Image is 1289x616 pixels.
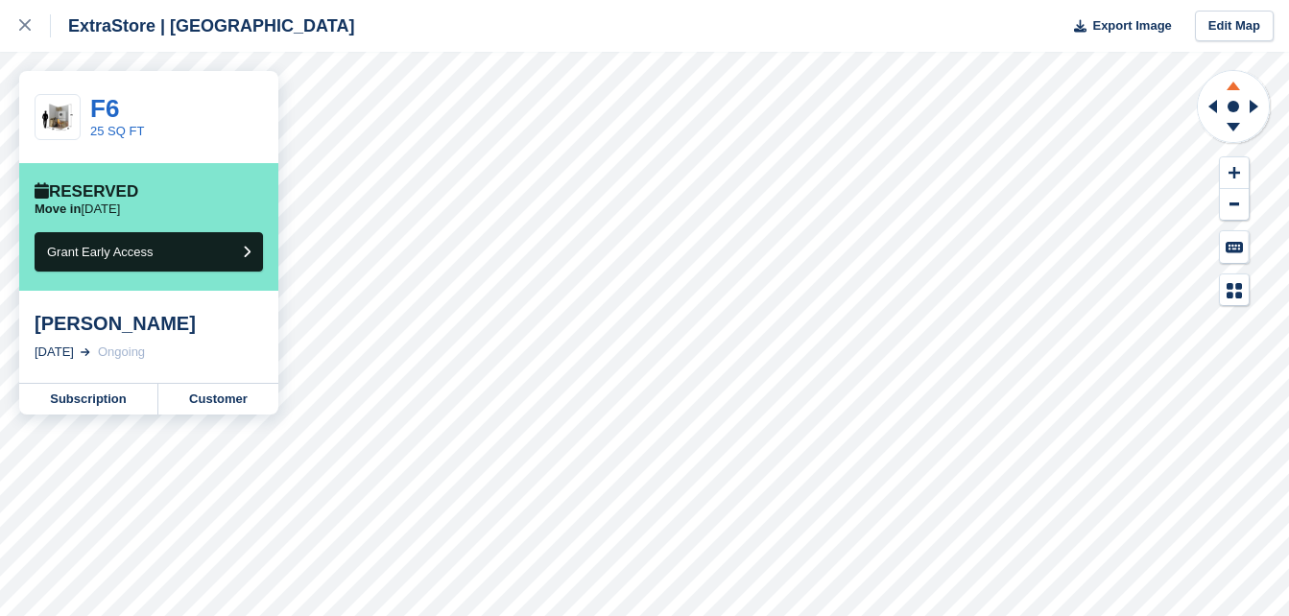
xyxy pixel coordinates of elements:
[1195,11,1274,42] a: Edit Map
[90,94,119,123] a: F6
[98,343,145,362] div: Ongoing
[158,384,278,415] a: Customer
[35,343,74,362] div: [DATE]
[1220,157,1249,189] button: Zoom In
[51,14,354,37] div: ExtraStore | [GEOGRAPHIC_DATA]
[35,201,81,216] span: Move in
[36,101,80,134] img: 25-sqft-unit.jpg
[81,348,90,356] img: arrow-right-light-icn-cde0832a797a2874e46488d9cf13f60e5c3a73dbe684e267c42b8395dfbc2abf.svg
[47,245,154,259] span: Grant Early Access
[90,124,144,138] a: 25 SQ FT
[35,182,138,201] div: Reserved
[1220,231,1249,263] button: Keyboard Shortcuts
[1092,16,1171,36] span: Export Image
[1220,274,1249,306] button: Map Legend
[35,201,120,217] p: [DATE]
[35,232,263,272] button: Grant Early Access
[19,384,158,415] a: Subscription
[35,312,263,335] div: [PERSON_NAME]
[1220,189,1249,221] button: Zoom Out
[1062,11,1172,42] button: Export Image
